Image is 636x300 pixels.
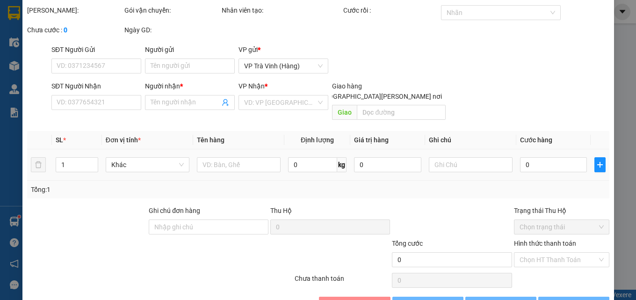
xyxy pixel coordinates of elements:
div: SĐT Người Nhận [51,81,141,91]
input: Dọc đường [357,105,445,120]
span: SL [56,136,63,144]
span: GIAO: [4,61,64,70]
div: Tổng: 1 [31,184,246,195]
div: Người nhận [145,81,235,91]
span: VP Trà Vinh (Hàng) [244,59,323,73]
div: Người gửi [145,44,235,55]
p: GỬI: [4,18,137,36]
span: kg [337,157,347,172]
input: Ghi chú đơn hàng [149,220,268,234]
button: delete [31,157,46,172]
div: Chưa cước : [27,25,123,35]
p: NHẬN: [4,40,137,49]
div: Ngày GD: [124,25,220,35]
b: 0 [64,26,67,34]
div: VP gửi [238,44,328,55]
span: Tên hàng [196,136,224,144]
div: Cước rồi : [343,5,439,15]
span: Khác [111,158,183,172]
span: VP Nhận [238,82,265,90]
span: Thu Hộ [270,207,292,214]
span: [GEOGRAPHIC_DATA][PERSON_NAME] nơi [314,91,445,102]
span: plus [595,161,605,168]
div: Chưa thanh toán [294,273,391,290]
div: Nhân viên tạo: [222,5,341,15]
span: [PERSON_NAME] [50,51,107,59]
strong: BIÊN NHẬN GỬI HÀNG [31,5,108,14]
span: user-add [222,99,229,106]
span: Giao hàng [332,82,362,90]
input: Ghi Chú [429,157,513,172]
span: Đơn vị tính [105,136,140,144]
span: 0923988977 - [4,51,107,59]
div: [PERSON_NAME]: [27,5,123,15]
label: Ghi chú đơn hàng [149,207,200,214]
span: Định lượng [301,136,334,144]
button: plus [594,157,605,172]
span: Chọn trạng thái [519,220,603,234]
span: VP [PERSON_NAME] ([GEOGRAPHIC_DATA]) - [4,18,87,36]
span: Tổng cước [392,240,423,247]
input: VD: Bàn, Ghế [196,157,280,172]
label: Hình thức thanh toán [513,240,576,247]
th: Ghi chú [425,131,516,149]
span: VP Trà Vinh (Hàng) [26,40,91,49]
span: Cước hàng [520,136,552,144]
span: KO BAO BỂ, [24,61,64,70]
div: Trạng thái Thu Hộ [513,205,609,216]
div: SĐT Người Gửi [51,44,141,55]
span: Giá trị hàng [354,136,389,144]
div: Gói vận chuyển: [124,5,220,15]
span: Giao [332,105,357,120]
